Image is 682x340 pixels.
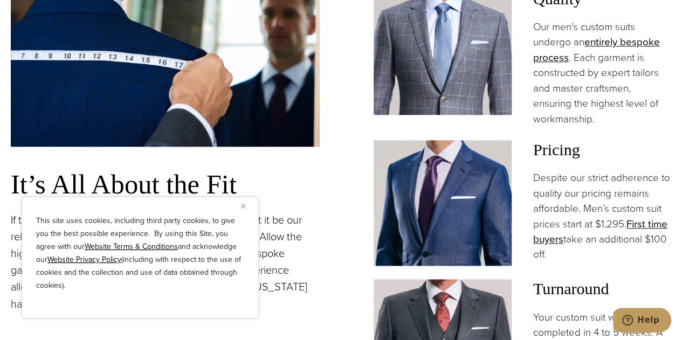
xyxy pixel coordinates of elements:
a: First time buyers [533,217,667,247]
p: Despite our strict adherence to quality our pricing remains affordable. Men’s custom suit prices ... [533,170,671,262]
a: entirely bespoke process [533,34,660,65]
a: Website Privacy Policy [47,254,121,265]
p: This site uses cookies, including third party cookies, to give you the best possible experience. ... [36,214,244,292]
p: If there is one piece of information you take from us, let it be our relentless dedication to the... [11,212,320,312]
img: Client in blue solid custom made suit with white shirt and navy tie. Fabric by Scabal. [374,140,512,266]
button: Close [241,199,254,212]
iframe: Opens a widget where you can chat to one of our agents [613,308,671,335]
h3: Pricing [533,140,671,159]
h3: It’s All About the Fit [11,168,320,201]
img: Close [241,204,246,209]
p: Our men’s custom suits undergo an . Each garment is constructed by expert tailors and master craf... [533,19,671,127]
h3: Turnaround [533,279,671,299]
a: Website Terms & Conditions [85,241,178,252]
